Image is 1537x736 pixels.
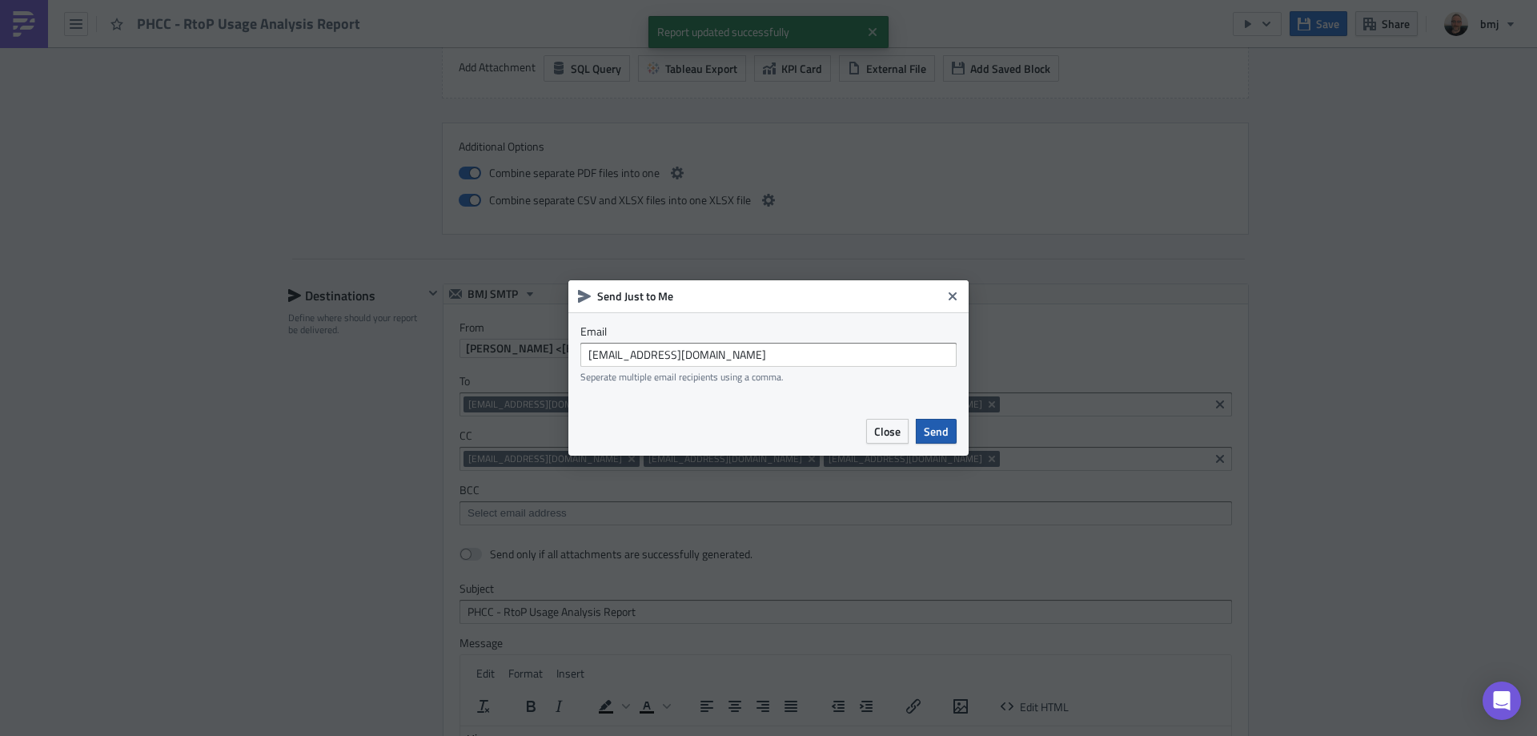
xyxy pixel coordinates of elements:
[866,419,909,444] button: Close
[580,371,957,383] div: Seperate multiple email recipients using a comma.
[916,419,957,444] button: Send
[874,423,901,440] span: Close
[6,77,764,90] p: Note: The report is exported from [GEOGRAPHIC_DATA].
[6,112,764,125] p: Thanks,
[6,6,764,160] body: Rich Text Area. Press ALT-0 for help.
[924,423,949,440] span: Send
[6,6,764,19] p: Hi,
[1483,682,1521,720] div: Open Intercom Messenger
[941,284,965,308] button: Close
[6,42,764,54] p: Please find attached the monthly PHCC - RtoP Usage Analysis Report.
[597,289,941,304] h6: Send Just to Me
[580,324,957,339] label: Email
